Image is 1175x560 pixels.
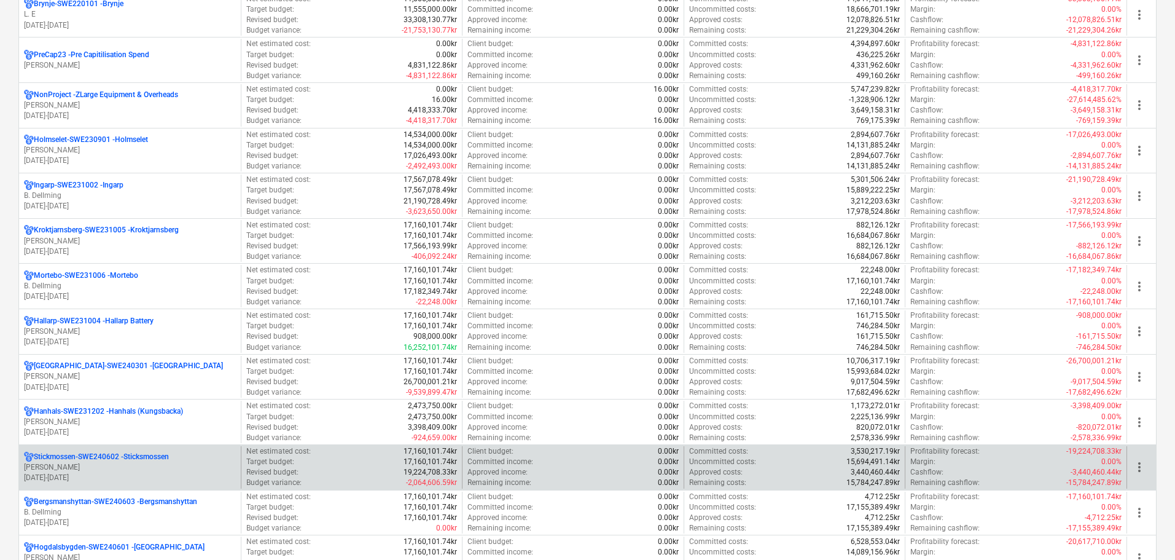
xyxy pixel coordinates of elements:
p: -2,492,493.00kr [406,161,457,172]
div: Project has multi currencies enabled [24,316,34,326]
p: Margin : [910,276,935,286]
p: 0.00% [1101,276,1122,286]
p: 4,394,897.60kr [851,39,900,49]
p: 0.00% [1101,140,1122,151]
p: Remaining income : [467,116,531,126]
p: Remaining costs : [689,25,746,36]
p: [GEOGRAPHIC_DATA]-SWE240301 - [GEOGRAPHIC_DATA] [34,361,223,371]
p: Stickmossen-SWE240602 - Sticksmossen [34,452,169,462]
p: Revised budget : [246,60,299,71]
p: Uncommitted costs : [689,276,756,286]
span: more_vert [1132,369,1147,384]
p: 2,894,607.76kr [851,151,900,161]
p: 0.00kr [436,39,457,49]
p: 769,175.39kr [856,116,900,126]
p: -21,190,728.49kr [1066,175,1122,185]
p: Committed costs : [689,130,748,140]
p: -2,894,607.76kr [1071,151,1122,161]
p: Committed income : [467,50,533,60]
p: Approved costs : [689,286,743,297]
p: Remaining costs : [689,71,746,81]
p: [DATE] - [DATE] [24,427,236,438]
p: [PERSON_NAME] [24,326,236,337]
div: Hanhals-SWE231202 -Hanhals (Kungsbacka)[PERSON_NAME][DATE]-[DATE] [24,406,236,438]
p: Uncommitted costs : [689,4,756,15]
p: 0.00kr [658,105,679,116]
p: Margin : [910,95,935,105]
p: -3,649,158.31kr [1071,105,1122,116]
p: Remaining costs : [689,207,746,217]
p: Budget variance : [246,71,302,81]
p: [DATE] - [DATE] [24,291,236,302]
p: Cashflow : [910,196,943,207]
p: 5,747,239.82kr [851,84,900,95]
p: L. E [24,9,236,20]
div: Project has multi currencies enabled [24,497,34,507]
p: -17,978,524.86kr [1066,207,1122,217]
p: Committed costs : [689,84,748,95]
p: -17,182,349.74kr [1066,265,1122,275]
p: -17,566,193.99kr [1066,220,1122,231]
p: Approved costs : [689,60,743,71]
p: Approved income : [467,241,528,251]
p: Client budget : [467,130,513,140]
p: 17,160,101.74kr [404,276,457,286]
p: Approved costs : [689,15,743,25]
p: Net estimated cost : [246,220,311,231]
p: Target budget : [246,4,294,15]
div: [GEOGRAPHIC_DATA]-SWE240301 -[GEOGRAPHIC_DATA][PERSON_NAME][DATE]-[DATE] [24,361,236,392]
p: Holmselet-SWE230901 - Holmselet [34,135,148,145]
p: -12,078,826.51kr [1066,15,1122,25]
p: [DATE] - [DATE] [24,473,236,483]
p: 436,225.26kr [856,50,900,60]
p: 0.00kr [658,265,679,275]
div: NonProject -ZLarge Equipment & Overheads[PERSON_NAME][DATE]-[DATE] [24,90,236,121]
p: Profitability forecast : [910,84,980,95]
p: 16.00kr [432,95,457,105]
span: more_vert [1132,234,1147,248]
p: Committed income : [467,95,533,105]
p: 0.00kr [658,151,679,161]
p: 16,684,067.86kr [846,231,900,241]
p: 17,160,101.74kr [404,220,457,231]
p: -17,026,493.00kr [1066,130,1122,140]
div: Mortebo-SWE231006 -MorteboB. Dellming[DATE]-[DATE] [24,270,236,302]
p: [DATE] - [DATE] [24,382,236,393]
p: 0.00kr [436,84,457,95]
p: Bergsmanshyttan-SWE240603 - Bergsmanshyttan [34,497,197,507]
p: 21,190,728.49kr [404,196,457,207]
p: 161,715.50kr [856,310,900,321]
p: 33,308,130.77kr [404,15,457,25]
p: 4,418,333.70kr [408,105,457,116]
p: Remaining income : [467,207,531,217]
p: Approved income : [467,151,528,161]
p: Client budget : [467,175,513,185]
p: 18,666,701.19kr [846,4,900,15]
p: -4,831,122.86kr [406,71,457,81]
p: 17,567,078.49kr [404,185,457,195]
p: Budget variance : [246,251,302,262]
p: Target budget : [246,185,294,195]
p: 14,534,000.00kr [404,130,457,140]
p: Approved income : [467,105,528,116]
p: Budget variance : [246,207,302,217]
p: Committed costs : [689,310,748,321]
p: B. Dellming [24,191,236,201]
p: Margin : [910,4,935,15]
p: Remaining costs : [689,161,746,172]
p: Target budget : [246,231,294,241]
p: 0.00kr [658,140,679,151]
p: Target budget : [246,95,294,105]
p: Revised budget : [246,151,299,161]
p: 3,212,203.63kr [851,196,900,207]
p: -21,229,304.26kr [1066,25,1122,36]
span: more_vert [1132,279,1147,294]
p: Ingarp-SWE231002 - Ingarp [34,180,123,191]
p: 0.00% [1101,50,1122,60]
div: Hallarp-SWE231004 -Hallarp Battery[PERSON_NAME][DATE]-[DATE] [24,316,236,347]
p: Hogdalsbygden-SWE240601 - [GEOGRAPHIC_DATA] [34,542,205,553]
p: Client budget : [467,39,513,49]
p: Hallarp-SWE231004 - Hallarp Battery [34,316,154,326]
p: 0.00kr [658,297,679,307]
div: Ingarp-SWE231002 -IngarpB. Dellming[DATE]-[DATE] [24,180,236,211]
